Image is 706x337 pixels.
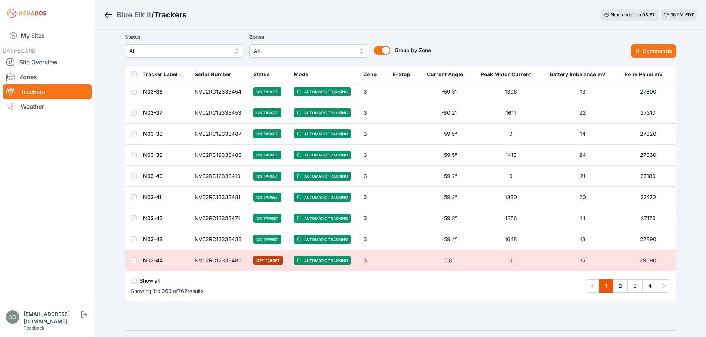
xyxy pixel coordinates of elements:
[481,71,531,78] div: Peak Motor Current
[393,71,410,78] div: E-Stop
[359,229,388,250] td: 3
[620,250,676,271] td: 29690
[294,235,351,244] span: Automatic Tracking
[143,236,163,242] a: N03-43
[143,88,163,95] a: N03-36
[3,84,92,99] a: Trackers
[620,81,676,102] td: 27800
[294,108,351,117] span: Automatic Tracking
[642,279,657,293] a: 4
[620,145,676,166] td: 27360
[143,257,163,263] a: N03-44
[190,124,249,145] td: NV02RC12333487
[178,288,188,294] span: 762
[249,44,368,58] button: All
[620,187,676,208] td: 27470
[599,279,613,293] a: 1
[253,235,281,244] span: On Target
[476,208,545,229] td: 1356
[620,166,676,187] td: 27180
[395,47,431,53] span: Group by Zone
[550,71,606,78] div: Battery Imbalance mV
[393,65,416,83] button: E-Stop
[143,131,163,137] a: N03-38
[546,229,620,250] td: 13
[476,145,545,166] td: 1418
[104,5,186,24] nav: Breadcrumb
[546,81,620,102] td: 13
[195,71,231,78] div: Serial Number
[546,124,620,145] td: 14
[195,65,237,83] button: Serial Number
[422,145,476,166] td: -59.5°
[476,229,545,250] td: 1648
[190,208,249,229] td: NV02RC12333471
[190,81,249,102] td: NV02RC12333454
[620,102,676,124] td: 27310
[253,214,281,223] span: On Target
[24,310,79,325] div: [EMAIL_ADDRESS][DOMAIN_NAME]
[546,166,620,187] td: 21
[294,65,314,83] button: Mode
[546,145,620,166] td: 24
[3,55,92,70] a: Site Overview
[476,166,545,187] td: 0
[125,44,243,58] button: All
[476,81,545,102] td: 1396
[642,12,656,18] div: 03 : 57
[3,99,92,114] a: Weather
[154,10,186,20] h3: Trackers
[422,166,476,187] td: -59.2°
[253,65,276,83] button: Status
[481,65,537,83] button: Peak Motor Current
[546,187,620,208] td: 20
[364,65,382,83] button: Zone
[422,102,476,124] td: -60.2°
[253,172,281,181] span: On Target
[151,10,154,20] span: /
[664,12,684,17] span: 05:36 PM
[359,187,388,208] td: 3
[254,47,353,55] span: All
[427,65,469,83] button: Current Angle
[190,229,249,250] td: NV02RC12333433
[143,109,162,116] a: N03-37
[190,102,249,124] td: NV02RC12333453
[249,33,368,41] label: Zones
[359,166,388,187] td: 3
[624,65,669,83] button: Pony Panel mV
[294,256,351,265] span: Automatic Tracking
[143,152,163,158] a: N03-39
[24,325,44,331] a: Feedback
[359,124,388,145] td: 3
[586,279,670,293] nav: Pagination
[546,250,620,271] td: 16
[117,10,151,20] a: Blue Elk II
[143,173,163,179] a: N03-40
[125,33,243,41] label: Status
[253,87,281,96] span: On Target
[253,71,270,78] div: Status
[611,12,641,17] span: Next update in
[685,12,694,17] span: EDT
[359,81,388,102] td: 3
[359,145,388,166] td: 3
[359,102,388,124] td: 3
[364,71,377,78] div: Zone
[143,65,183,83] button: Tracker Label
[620,229,676,250] td: 27890
[546,208,620,229] td: 14
[550,65,611,83] button: Battery Imbalance mV
[620,124,676,145] td: 27820
[359,250,388,271] td: 3
[613,279,628,293] a: 2
[476,124,545,145] td: 0
[624,71,663,78] div: Pony Panel mV
[546,102,620,124] td: 22
[422,187,476,208] td: -59.2°
[253,108,281,117] span: On Target
[294,172,351,181] span: Automatic Tracking
[476,102,545,124] td: 1611
[427,71,463,78] div: Current Angle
